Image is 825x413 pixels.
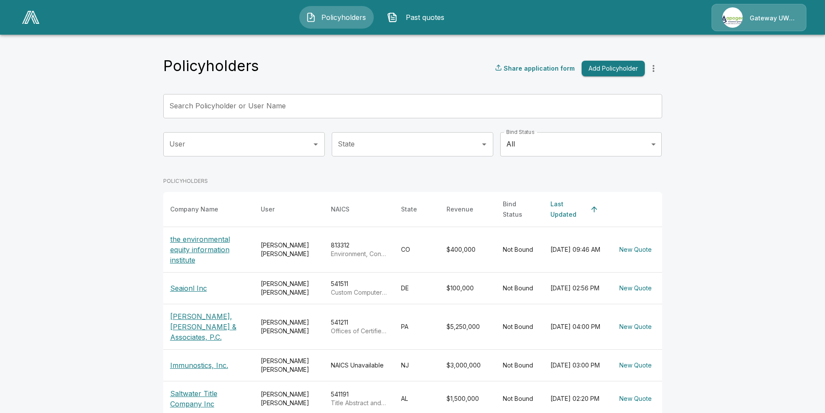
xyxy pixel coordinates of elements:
[261,241,317,258] div: [PERSON_NAME] [PERSON_NAME]
[496,272,544,304] td: Not Bound
[261,204,275,215] div: User
[261,357,317,374] div: [PERSON_NAME] [PERSON_NAME]
[401,12,449,23] span: Past quotes
[394,227,440,272] td: CO
[331,288,387,297] p: Custom Computer Programming Services
[331,327,387,335] p: Offices of Certified Public Accountants
[446,204,473,215] div: Revenue
[500,132,662,156] div: All
[496,192,544,227] th: Bind Status
[310,138,322,150] button: Open
[387,12,398,23] img: Past quotes Icon
[616,280,655,296] button: New Quote
[331,241,387,258] div: 813312
[478,138,490,150] button: Open
[496,304,544,349] td: Not Bound
[582,61,645,77] button: Add Policyholder
[331,280,387,297] div: 541511
[506,128,534,136] label: Bind Status
[324,349,394,381] td: NAICS Unavailable
[440,304,496,349] td: $5,250,000
[645,60,662,77] button: more
[544,304,609,349] td: [DATE] 04:00 PM
[544,349,609,381] td: [DATE] 03:00 PM
[616,358,655,374] button: New Quote
[544,272,609,304] td: [DATE] 02:56 PM
[261,390,317,407] div: [PERSON_NAME] [PERSON_NAME]
[163,57,259,75] h4: Policyholders
[306,12,316,23] img: Policyholders Icon
[616,319,655,335] button: New Quote
[22,11,39,24] img: AA Logo
[394,304,440,349] td: PA
[544,227,609,272] td: [DATE] 09:46 AM
[616,242,655,258] button: New Quote
[496,227,544,272] td: Not Bound
[170,234,247,265] p: the environmental equity information institute
[331,399,387,407] p: Title Abstract and Settlement Offices
[504,64,575,73] p: Share application form
[299,6,374,29] button: Policyholders IconPolicyholders
[550,199,586,220] div: Last Updated
[261,318,317,335] div: [PERSON_NAME] [PERSON_NAME]
[170,360,247,371] p: Immunostics, Inc.
[320,12,367,23] span: Policyholders
[616,391,655,407] button: New Quote
[331,318,387,335] div: 541211
[394,349,440,381] td: NJ
[170,388,247,409] p: Saltwater Title Company Inc
[381,6,455,29] button: Past quotes IconPast quotes
[394,272,440,304] td: DE
[170,311,247,342] p: [PERSON_NAME], [PERSON_NAME] & Associates, P.C.
[401,204,417,215] div: State
[163,177,662,185] p: POLICYHOLDERS
[440,349,496,381] td: $3,000,000
[170,283,247,293] p: Seaionl Inc
[331,250,387,258] p: Environment, Conservation and Wildlife Organizations
[331,204,349,215] div: NAICS
[440,272,496,304] td: $100,000
[261,280,317,297] div: [PERSON_NAME] [PERSON_NAME]
[578,61,645,77] a: Add Policyholder
[440,227,496,272] td: $400,000
[496,349,544,381] td: Not Bound
[170,204,218,215] div: Company Name
[331,390,387,407] div: 541191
